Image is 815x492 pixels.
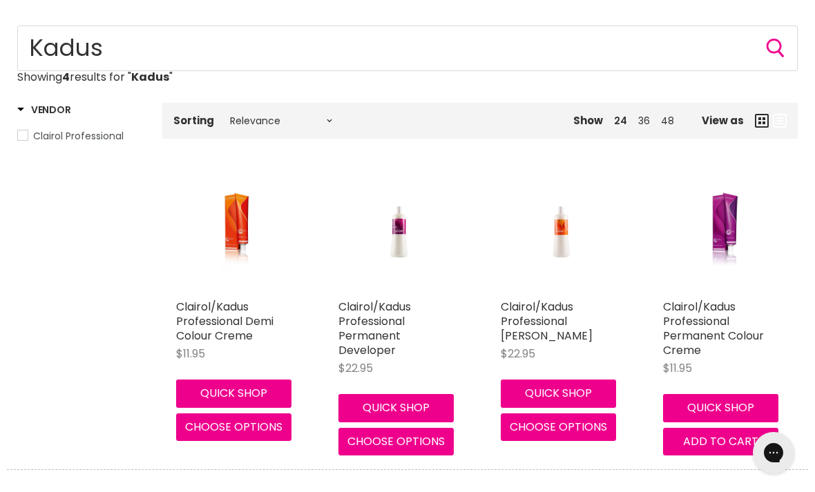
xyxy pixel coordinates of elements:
span: Choose options [347,433,445,449]
span: $11.95 [663,360,692,376]
a: Clairol/Kadus Professional Permanent Developer [338,172,459,293]
span: $22.95 [501,346,535,362]
img: Clairol/Kadus Professional Demi Colour Creme [196,172,277,293]
label: Sorting [173,115,214,126]
a: Clairol/Kadus Professional Permanent Colour Creme [663,172,784,293]
span: View as [702,115,744,126]
span: Show [573,113,603,128]
button: Quick shop [176,380,291,407]
span: $22.95 [338,360,373,376]
img: Clairol/Kadus Professional Permanent Developer [358,172,439,293]
button: Choose options [176,413,291,441]
button: Quick shop [501,380,616,407]
button: Choose options [501,413,616,441]
button: Quick shop [338,394,454,422]
button: Search [765,37,787,59]
a: Clairol/Kadus Professional Demi Colour Creme [176,172,297,293]
img: Clairol/Kadus Professional Permanent Colour Creme [683,172,764,293]
h3: Vendor [17,103,70,117]
a: 48 [661,114,674,128]
img: Clairol/Kadus Professional Demi Developer [521,172,601,293]
a: Clairol/Kadus Professional Permanent Colour Creme [663,299,764,358]
p: Showing results for " " [17,71,798,83]
form: Product [17,26,798,71]
a: 36 [638,114,650,128]
a: 24 [614,114,627,128]
span: Choose options [510,419,607,435]
button: Add to cart [663,428,778,455]
input: Search [17,26,798,71]
a: Clairol/Kadus Professional [PERSON_NAME] [501,299,593,344]
a: Clairol/Kadus Professional Demi Developer [501,172,622,293]
strong: Kadus [131,69,169,85]
span: Clairol Professional [33,129,124,143]
span: Add to cart [683,433,758,449]
button: Choose options [338,428,454,455]
span: $11.95 [176,346,205,362]
iframe: Gorgias live chat messenger [746,427,801,478]
button: Quick shop [663,394,778,422]
a: Clairol/Kadus Professional Demi Colour Creme [176,299,274,344]
a: Clairol Professional [17,128,145,144]
a: Clairol/Kadus Professional Permanent Developer [338,299,411,358]
strong: 4 [62,69,70,85]
span: Choose options [185,419,282,435]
